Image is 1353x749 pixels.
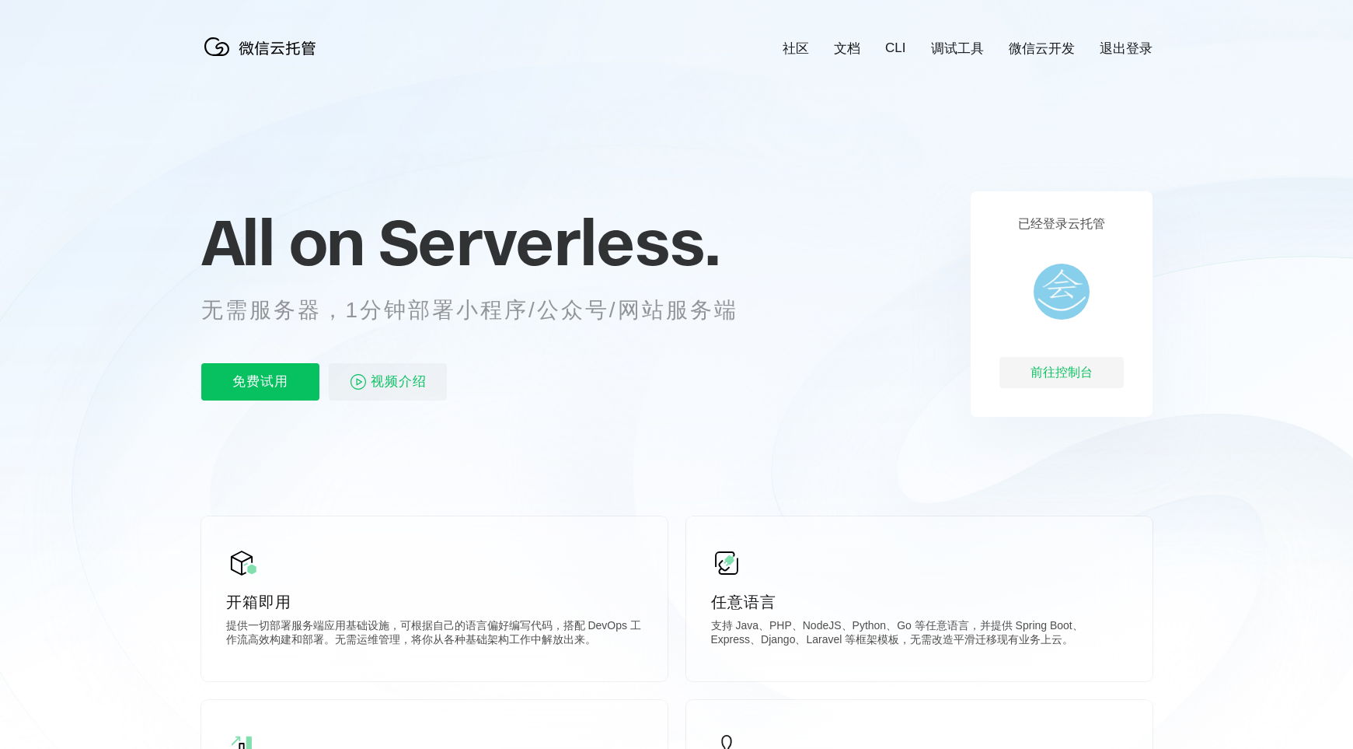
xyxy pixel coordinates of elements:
div: 前往控制台 [999,357,1124,388]
a: 微信云托管 [201,51,326,65]
p: 免费试用 [201,363,319,401]
a: 退出登录 [1100,40,1152,58]
img: 微信云托管 [201,31,326,62]
span: 视频介绍 [371,363,427,401]
p: 任意语言 [711,591,1128,613]
p: 已经登录云托管 [1018,216,1105,233]
a: 微信云开发 [1009,40,1075,58]
img: video_play.svg [349,373,368,391]
p: 开箱即用 [226,591,643,613]
p: 无需服务器，1分钟部署小程序/公众号/网站服务端 [201,295,767,326]
span: Serverless. [378,203,720,281]
span: All on [201,203,364,281]
a: 社区 [783,40,809,58]
p: 支持 Java、PHP、NodeJS、Python、Go 等任意语言，并提供 Spring Boot、Express、Django、Laravel 等框架模板，无需改造平滑迁移现有业务上云。 [711,619,1128,650]
p: 提供一切部署服务端应用基础设施，可根据自己的语言偏好编写代码，搭配 DevOps 工作流高效构建和部署。无需运维管理，将你从各种基础架构工作中解放出来。 [226,619,643,650]
a: CLI [885,40,905,56]
a: 文档 [834,40,860,58]
a: 调试工具 [931,40,984,58]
